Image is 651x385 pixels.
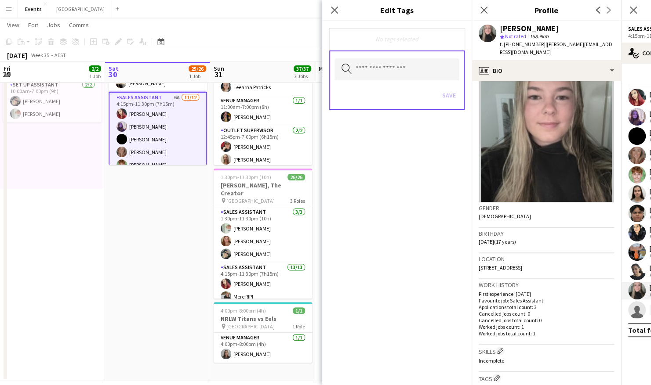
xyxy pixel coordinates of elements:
span: 29 [2,69,11,79]
span: Mon [319,65,330,72]
p: Cancelled jobs total count: 0 [479,317,614,324]
span: [GEOGRAPHIC_DATA] [226,323,275,330]
span: 1 Role [292,323,305,330]
h3: Edit Tags [322,4,472,16]
h3: Work history [479,281,614,289]
span: 1 [317,69,330,79]
span: Not rated [505,33,526,40]
span: Sun [214,65,224,72]
h3: [PERSON_NAME], The Creator [214,181,312,197]
span: 158.9km [528,33,550,40]
span: Week 35 [29,52,51,58]
app-job-card: 4:00pm-8:00pm (4h)1/1NRLW Titans vs Eels [GEOGRAPHIC_DATA]1 RoleVenue Manager1/14:00pm-8:00pm (4h... [214,302,312,363]
div: AEST [55,52,66,58]
div: [DATE] [7,51,27,60]
button: Events [18,0,49,18]
h3: Location [479,255,614,263]
app-card-role: Venue Manager1/111:00am-7:00pm (8h)[PERSON_NAME] [214,96,312,126]
h3: Gender [479,204,614,212]
span: Comms [69,21,89,29]
div: 1 Job [89,73,101,79]
div: 3 Jobs [294,73,311,79]
div: No tags selected [336,35,458,43]
a: Edit [25,19,42,31]
p: Worked jobs total count: 1 [479,330,614,337]
span: [DATE] (17 years) [479,238,516,245]
div: 1 Job [189,73,206,79]
span: t. [PHONE_NUMBER] [500,41,546,47]
a: Comms [65,19,92,31]
h3: Skills [479,346,614,356]
app-job-card: 11:00am-7:00pm (8h)10/10Dolphins vs Titans [GEOGRAPHIC_DATA]4 RolesStock Manager1/111:00am-7:00pm... [214,35,312,165]
p: Favourite job: Sales Assistant [479,297,614,304]
div: Bio [472,60,621,81]
span: 4:00pm-8:00pm (4h) [221,307,266,314]
span: 3 Roles [290,198,305,204]
span: [STREET_ADDRESS] [479,264,522,271]
span: Sat [109,65,119,72]
app-card-role: Set-up Assistant2/210:00am-7:00pm (9h)[PERSON_NAME][PERSON_NAME] [3,80,102,122]
h3: Profile [472,4,621,16]
h3: Birthday [479,230,614,237]
app-card-role: Venue Manager1/14:00pm-8:00pm (4h)[PERSON_NAME] [214,333,312,363]
app-card-role: Sales Assistant6A11/124:15pm-11:30pm (7h15m)[PERSON_NAME][PERSON_NAME][PERSON_NAME][PERSON_NAME][... [109,92,207,263]
span: | [PERSON_NAME][EMAIL_ADDRESS][DOMAIN_NAME] [500,41,612,55]
app-job-card: 1:30pm-11:30pm (10h)26/26[PERSON_NAME], The Creator [GEOGRAPHIC_DATA]3 RolesSales Assistant3/31:3... [214,169,312,299]
p: Applications total count: 3 [479,304,614,310]
button: [GEOGRAPHIC_DATA] [49,0,112,18]
span: 37/37 [294,65,311,72]
h3: Tags [479,374,614,383]
span: 30 [107,69,119,79]
span: Jobs [47,21,60,29]
a: Jobs [44,19,64,31]
p: First experience: [DATE] [479,291,614,297]
p: Worked jobs count: 1 [479,324,614,330]
span: [GEOGRAPHIC_DATA] [226,198,275,204]
span: 25/26 [189,65,206,72]
span: 1:30pm-11:30pm (10h) [221,174,271,180]
span: 1/1 [293,307,305,314]
span: Fri [4,65,11,72]
img: Crew avatar or photo [479,71,614,202]
h3: NRLW Titans vs Eels [214,315,312,323]
app-job-card: 10:00am-7:00pm (9h)2/2 [GEOGRAPHIC_DATA]1 RoleSet-up Assistant2/210:00am-7:00pm (9h)[PERSON_NAME]... [3,59,102,122]
span: 26/26 [287,174,305,180]
a: View [4,19,23,31]
span: Edit [28,21,38,29]
app-card-role: Outlet Supervisor2/212:45pm-7:00pm (6h15m)[PERSON_NAME][PERSON_NAME] [214,126,312,168]
app-card-role: Sales Assistant3/31:30pm-11:30pm (10h)[PERSON_NAME][PERSON_NAME][PERSON_NAME] [214,207,312,263]
span: [DEMOGRAPHIC_DATA] [479,213,531,219]
span: View [7,21,19,29]
span: 2/2 [89,65,101,72]
app-job-card: 1:30pm-11:30pm (10h)25/26[PERSON_NAME], The Creator [GEOGRAPHIC_DATA]3 RolesLeearna Patricks[PERS... [109,35,207,165]
div: [PERSON_NAME] [500,25,559,32]
p: Incomplete [479,357,614,364]
p: Cancelled jobs count: 0 [479,310,614,317]
span: 31 [212,69,224,79]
